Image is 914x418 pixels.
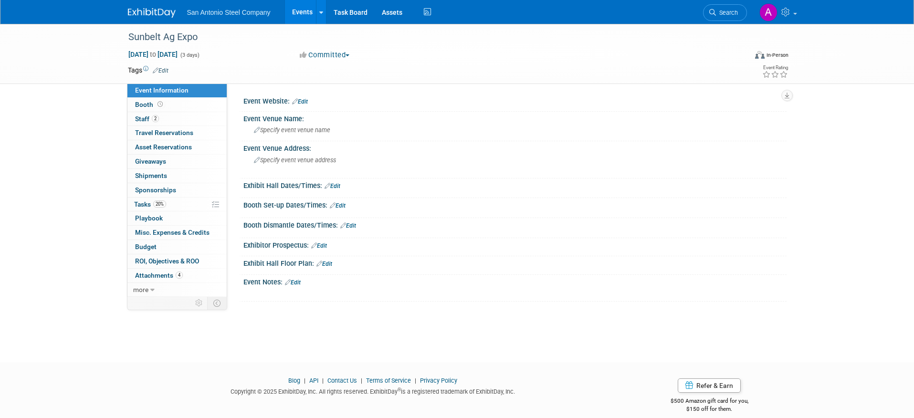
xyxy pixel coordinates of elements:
[678,378,741,393] a: Refer & Earn
[243,275,787,287] div: Event Notes:
[179,52,200,58] span: (3 days)
[156,101,165,108] span: Booth not reserved yet
[254,126,330,134] span: Specify event venue name
[243,112,787,124] div: Event Venue Name:
[325,183,340,189] a: Edit
[243,94,787,106] div: Event Website:
[135,129,193,136] span: Travel Reservations
[135,143,192,151] span: Asset Reservations
[127,269,227,282] a: Attachments4
[243,141,787,153] div: Event Venue Address:
[691,50,789,64] div: Event Format
[366,377,411,384] a: Terms of Service
[632,405,787,413] div: $150 off for them.
[127,198,227,211] a: Tasks20%
[127,254,227,268] a: ROI, Objectives & ROO
[127,283,227,297] a: more
[762,65,788,70] div: Event Rating
[632,391,787,413] div: $500 Amazon gift card for you,
[176,272,183,279] span: 4
[135,257,199,265] span: ROI, Objectives & ROO
[153,200,166,208] span: 20%
[135,157,166,165] span: Giveaways
[311,242,327,249] a: Edit
[243,256,787,269] div: Exhibit Hall Floor Plan:
[127,226,227,240] a: Misc. Expenses & Credits
[127,98,227,112] a: Booth
[128,65,168,75] td: Tags
[327,377,357,384] a: Contact Us
[187,9,271,16] span: San Antonio Steel Company
[316,261,332,267] a: Edit
[302,377,308,384] span: |
[128,50,178,59] span: [DATE] [DATE]
[128,385,619,396] div: Copyright © 2025 ExhibitDay, Inc. All rights reserved. ExhibitDay is a registered trademark of Ex...
[243,238,787,251] div: Exhibitor Prospectus:
[412,377,419,384] span: |
[127,183,227,197] a: Sponsorships
[135,186,176,194] span: Sponsorships
[755,51,765,59] img: Format-Inperson.png
[759,3,777,21] img: Ashton Rugh
[243,178,787,191] div: Exhibit Hall Dates/Times:
[191,297,208,309] td: Personalize Event Tab Strip
[148,51,158,58] span: to
[243,218,787,230] div: Booth Dismantle Dates/Times:
[285,279,301,286] a: Edit
[330,202,346,209] a: Edit
[296,50,353,60] button: Committed
[243,198,787,210] div: Booth Set-up Dates/Times:
[127,240,227,254] a: Budget
[135,86,189,94] span: Event Information
[134,200,166,208] span: Tasks
[716,9,738,16] span: Search
[153,67,168,74] a: Edit
[127,169,227,183] a: Shipments
[125,29,733,46] div: Sunbelt Ag Expo
[340,222,356,229] a: Edit
[127,84,227,97] a: Event Information
[135,101,165,108] span: Booth
[254,157,336,164] span: Specify event venue address
[152,115,159,122] span: 2
[127,112,227,126] a: Staff2
[128,8,176,18] img: ExhibitDay
[127,126,227,140] a: Travel Reservations
[320,377,326,384] span: |
[309,377,318,384] a: API
[135,272,183,279] span: Attachments
[135,229,210,236] span: Misc. Expenses & Credits
[398,387,401,392] sup: ®
[135,214,163,222] span: Playbook
[135,115,159,123] span: Staff
[288,377,300,384] a: Blog
[133,286,148,293] span: more
[135,243,157,251] span: Budget
[766,52,788,59] div: In-Person
[358,377,365,384] span: |
[207,297,227,309] td: Toggle Event Tabs
[127,155,227,168] a: Giveaways
[135,172,167,179] span: Shipments
[703,4,747,21] a: Search
[127,140,227,154] a: Asset Reservations
[420,377,457,384] a: Privacy Policy
[292,98,308,105] a: Edit
[127,211,227,225] a: Playbook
